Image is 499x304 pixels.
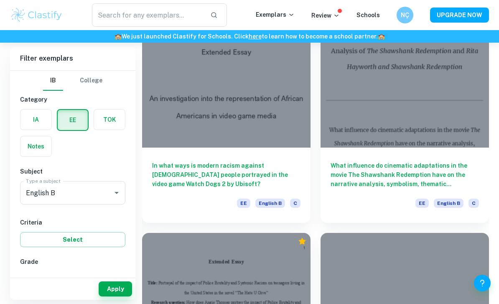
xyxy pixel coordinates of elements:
span: EE [415,199,429,208]
h6: Subject [20,167,125,176]
div: Premium [298,237,306,245]
button: NÇ [397,7,413,23]
button: IB [43,71,63,91]
h6: In what ways is modern racism against [DEMOGRAPHIC_DATA] people portrayed in the video game Watch... [152,161,300,189]
h6: Criteria [20,218,125,227]
button: Apply [99,281,132,296]
span: English B [434,199,463,208]
span: C [290,199,300,208]
button: Notes [20,136,51,156]
span: C [468,199,479,208]
h6: What influence do cinematic adaptations in the movie The Shawshank Redemption have on the narrati... [331,161,479,189]
span: 🏫 [115,33,122,40]
button: EE [58,110,88,130]
img: Clastify logo [10,7,63,23]
div: Filter type choice [43,71,102,91]
p: Exemplars [256,10,295,19]
span: English B [255,199,285,208]
h6: Grade [20,257,125,266]
label: Type a subject [26,177,61,184]
input: Search for any exemplars... [92,3,204,27]
h6: We just launched Clastify for Schools. Click to learn how to become a school partner. [2,32,497,41]
h6: NÇ [400,10,410,20]
a: In what ways is modern racism against [DEMOGRAPHIC_DATA] people portrayed in the video game Watch... [142,21,311,223]
p: Review [311,11,340,20]
button: UPGRADE NOW [430,8,489,23]
button: Open [111,187,122,199]
button: Select [20,232,125,247]
button: IA [20,110,51,130]
button: College [80,71,102,91]
h6: Filter exemplars [10,47,135,70]
button: Help and Feedback [474,275,491,291]
a: What influence do cinematic adaptations in the movie The Shawshank Redemption have on the narrati... [321,21,489,223]
span: 🏫 [378,33,385,40]
span: EE [237,199,250,208]
a: here [249,33,262,40]
h6: Category [20,95,125,104]
a: Schools [356,12,380,18]
button: TOK [94,110,125,130]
